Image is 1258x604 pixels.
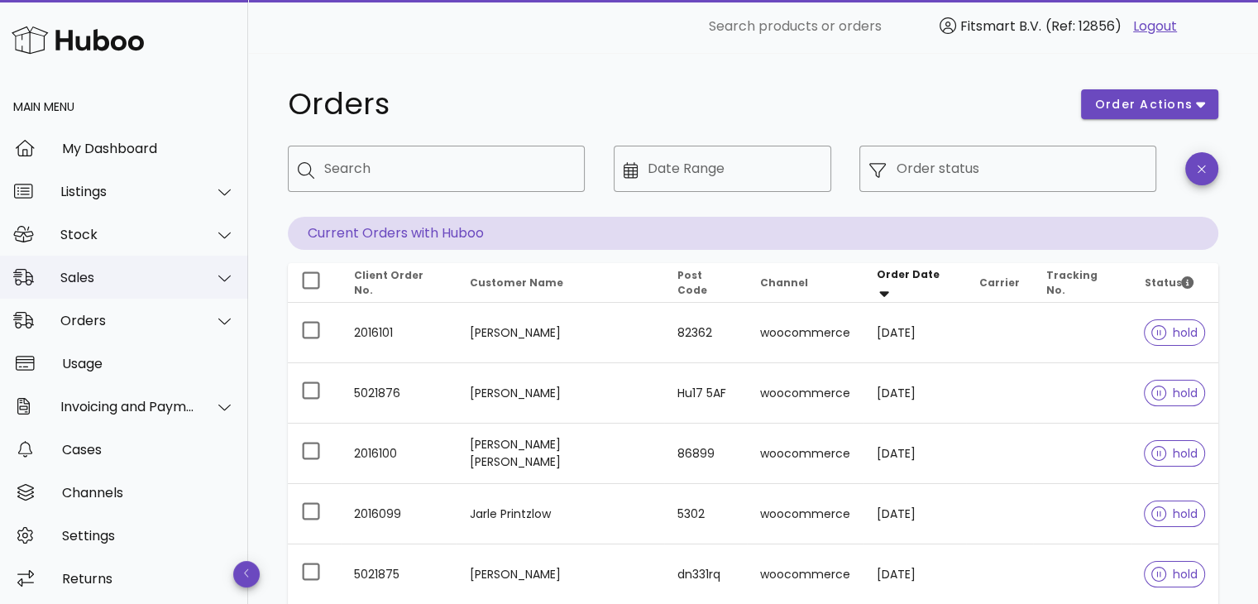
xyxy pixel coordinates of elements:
td: woocommerce [747,424,863,484]
span: order actions [1094,96,1193,113]
td: 86899 [664,424,747,484]
td: [DATE] [863,484,966,544]
td: Hu17 5AF [664,363,747,424]
div: Listings [60,184,195,199]
div: Stock [60,227,195,242]
span: Channel [760,276,808,290]
p: Current Orders with Huboo [288,217,1218,250]
th: Order Date: Sorted descending. Activate to remove sorting. [863,263,966,303]
td: 5302 [664,484,747,544]
td: 5021876 [341,363,457,424]
div: Invoicing and Payments [60,399,195,415]
div: Sales [60,270,195,285]
th: Status [1131,263,1218,303]
td: [DATE] [863,303,966,363]
th: Channel [747,263,863,303]
td: [PERSON_NAME] [PERSON_NAME] [457,424,664,484]
span: hold [1151,568,1198,580]
td: [PERSON_NAME] [457,363,664,424]
th: Customer Name [457,263,664,303]
button: order actions [1081,89,1218,119]
span: hold [1151,508,1198,520]
div: My Dashboard [62,141,235,156]
td: woocommerce [747,303,863,363]
span: Fitsmart B.V. [960,17,1041,36]
div: Orders [60,313,195,328]
td: 82362 [664,303,747,363]
div: Usage [62,356,235,372]
h1: Orders [288,89,1061,119]
div: Cases [62,442,235,458]
div: Settings [62,528,235,544]
td: 2016101 [341,303,457,363]
a: Logout [1133,17,1177,36]
td: woocommerce [747,484,863,544]
img: Huboo Logo [12,22,144,58]
span: Carrier [979,276,1020,290]
span: Tracking No. [1046,268,1098,297]
span: Status [1144,276,1193,290]
td: 2016099 [341,484,457,544]
td: Jarle Printzlow [457,484,664,544]
div: Channels [62,485,235,501]
div: Returns [62,571,235,587]
span: (Ref: 12856) [1045,17,1122,36]
span: hold [1151,387,1198,399]
th: Client Order No. [341,263,457,303]
th: Carrier [966,263,1033,303]
span: Customer Name [470,276,563,290]
td: woocommerce [747,363,863,424]
td: [DATE] [863,363,966,424]
th: Tracking No. [1033,263,1131,303]
th: Post Code [664,263,747,303]
span: Order Date [877,267,940,281]
td: [DATE] [863,424,966,484]
td: 2016100 [341,424,457,484]
span: hold [1151,327,1198,338]
span: Client Order No. [354,268,423,297]
td: [PERSON_NAME] [457,303,664,363]
span: hold [1151,448,1198,459]
span: Post Code [677,268,707,297]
